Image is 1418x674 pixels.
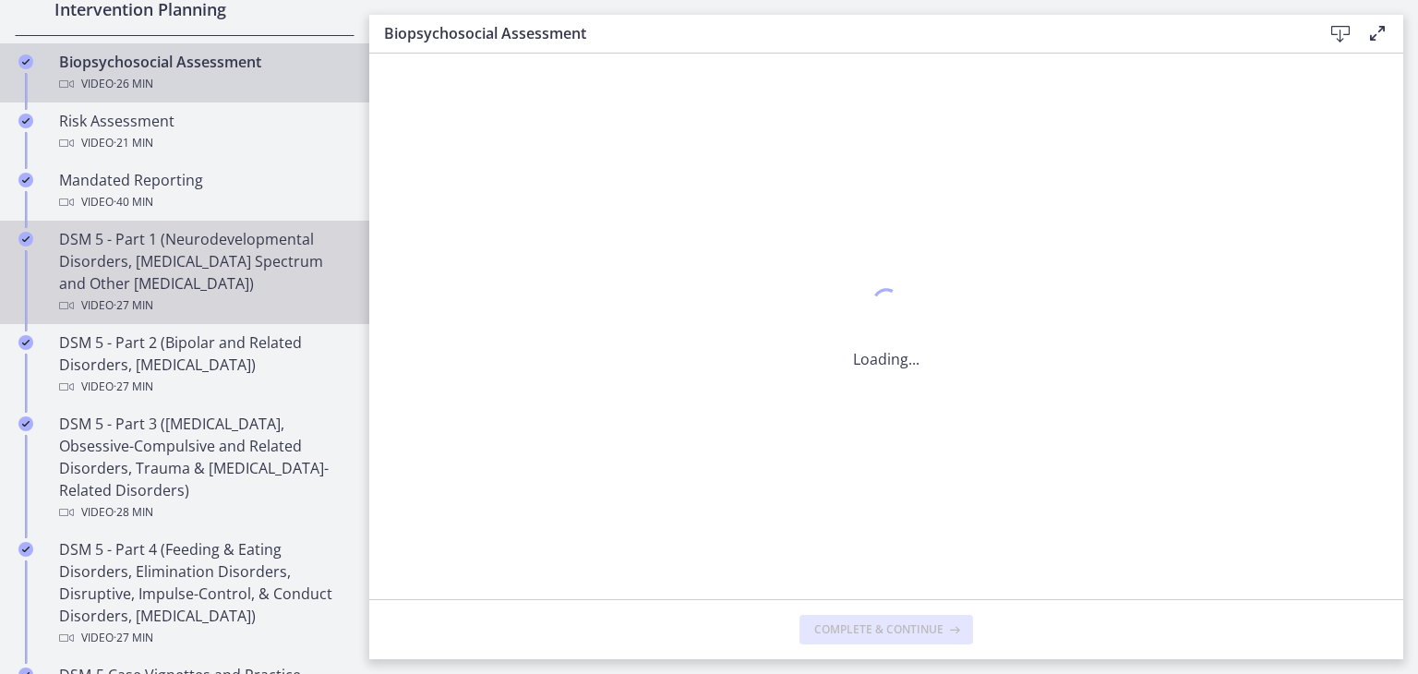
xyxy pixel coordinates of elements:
span: · 27 min [114,295,153,317]
span: · 40 min [114,191,153,213]
div: DSM 5 - Part 3 ([MEDICAL_DATA], Obsessive-Compulsive and Related Disorders, Trauma & [MEDICAL_DAT... [59,413,347,524]
div: Video [59,627,347,649]
span: · 21 min [114,132,153,154]
span: Complete & continue [814,622,943,637]
span: · 27 min [114,627,153,649]
span: · 27 min [114,376,153,398]
button: Complete & continue [799,615,973,644]
div: Video [59,132,347,154]
div: Video [59,376,347,398]
div: Video [59,191,347,213]
i: Completed [18,173,33,187]
div: 1 [853,283,919,326]
i: Completed [18,232,33,247]
span: · 26 min [114,73,153,95]
i: Completed [18,54,33,69]
div: Risk Assessment [59,110,347,154]
i: Completed [18,542,33,557]
h3: Biopsychosocial Assessment [384,22,1292,44]
div: Video [59,295,347,317]
div: Biopsychosocial Assessment [59,51,347,95]
span: · 28 min [114,501,153,524]
div: DSM 5 - Part 1 (Neurodevelopmental Disorders, [MEDICAL_DATA] Spectrum and Other [MEDICAL_DATA]) [59,228,347,317]
div: Video [59,501,347,524]
i: Completed [18,416,33,431]
div: Video [59,73,347,95]
i: Completed [18,114,33,128]
div: DSM 5 - Part 2 (Bipolar and Related Disorders, [MEDICAL_DATA]) [59,331,347,398]
div: Mandated Reporting [59,169,347,213]
p: Loading... [853,348,919,370]
div: DSM 5 - Part 4 (Feeding & Eating Disorders, Elimination Disorders, Disruptive, Impulse-Control, &... [59,538,347,649]
i: Completed [18,335,33,350]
